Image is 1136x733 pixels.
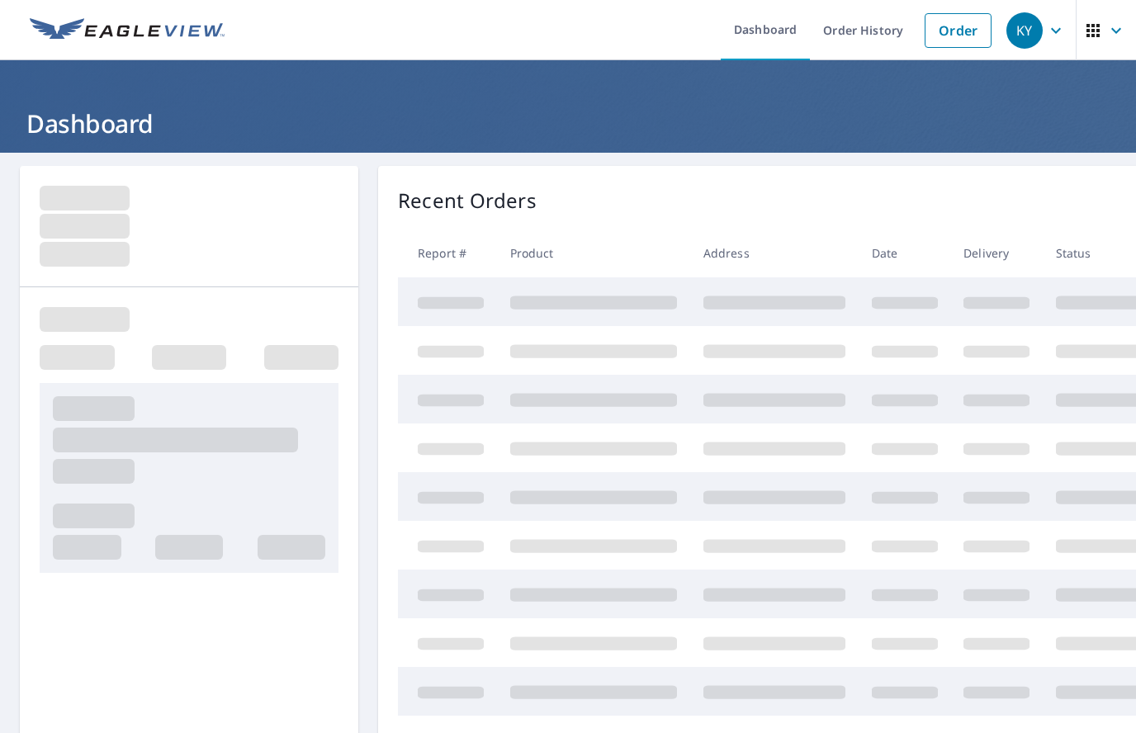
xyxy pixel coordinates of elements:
th: Date [859,229,951,277]
p: Recent Orders [398,186,537,215]
img: EV Logo [30,18,225,43]
th: Delivery [950,229,1043,277]
th: Report # [398,229,497,277]
th: Product [497,229,690,277]
th: Address [690,229,859,277]
a: Order [925,13,992,48]
h1: Dashboard [20,106,1116,140]
div: KY [1006,12,1043,49]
